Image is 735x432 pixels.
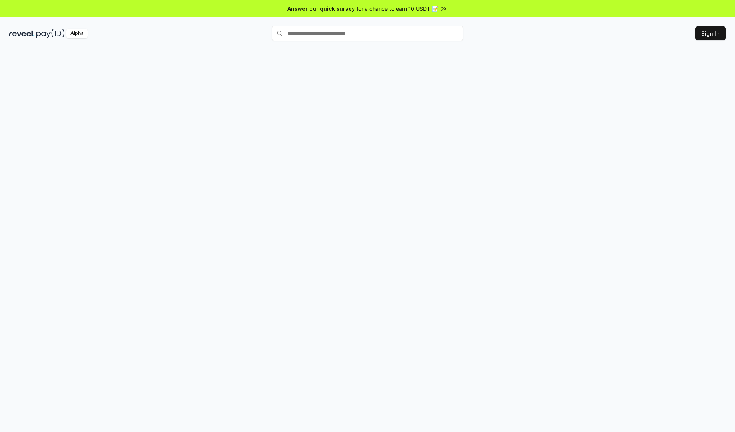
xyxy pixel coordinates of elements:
span: for a chance to earn 10 USDT 📝 [356,5,438,13]
span: Answer our quick survey [287,5,355,13]
div: Alpha [66,29,88,38]
img: reveel_dark [9,29,35,38]
button: Sign In [695,26,726,40]
img: pay_id [36,29,65,38]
